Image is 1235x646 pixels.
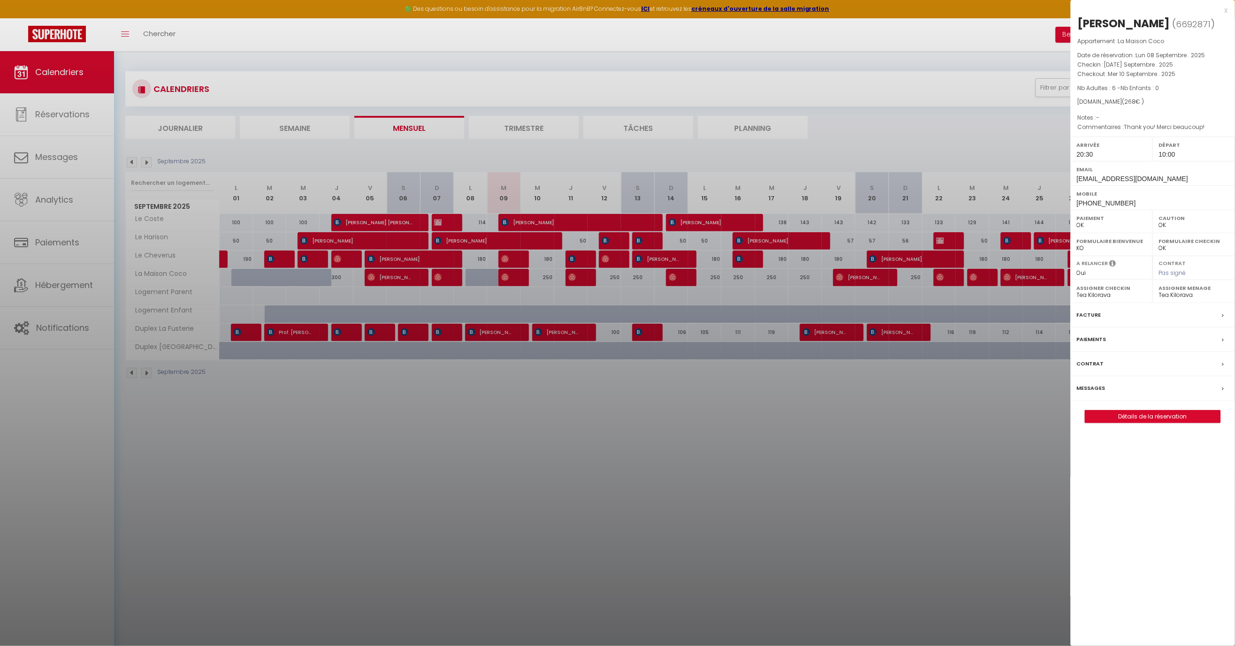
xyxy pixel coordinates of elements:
span: ( € ) [1122,98,1144,106]
label: Caution [1159,213,1229,223]
span: 10:00 [1159,151,1175,158]
div: x [1071,5,1228,16]
span: [DATE] Septembre . 2025 [1104,61,1174,68]
p: Notes : [1078,113,1228,122]
p: Checkin : [1078,60,1228,69]
label: Contrat [1159,259,1186,266]
label: Contrat [1077,359,1104,369]
label: Mobile [1077,189,1229,198]
label: Assigner Menage [1159,283,1229,293]
label: Email [1077,165,1229,174]
span: - [1097,114,1100,122]
span: 268 [1125,98,1136,106]
span: Lun 08 Septembre . 2025 [1136,51,1205,59]
label: Départ [1159,140,1229,150]
span: 20:30 [1077,151,1093,158]
p: Date de réservation : [1078,51,1228,60]
span: Mer 10 Septembre . 2025 [1108,70,1176,78]
label: Formulaire Checkin [1159,236,1229,246]
span: La Maison Coco [1118,37,1165,45]
span: ( ) [1173,17,1215,30]
label: Formulaire Bienvenue [1077,236,1147,246]
div: [PERSON_NAME] [1078,16,1170,31]
label: Messages [1077,383,1105,393]
label: A relancer [1077,259,1108,267]
span: 6692871 [1176,18,1211,30]
div: [DOMAIN_NAME] [1078,98,1228,106]
span: Nb Adultes : 6 - [1078,84,1159,92]
p: Appartement : [1078,37,1228,46]
i: Sélectionner OUI si vous souhaiter envoyer les séquences de messages post-checkout [1110,259,1116,270]
label: Paiement [1077,213,1147,223]
button: Détails de la réservation [1085,410,1221,423]
label: Facture [1077,310,1101,320]
span: Pas signé [1159,269,1186,277]
span: Thank you! Merci beaucoup! [1124,123,1205,131]
label: Assigner Checkin [1077,283,1147,293]
span: [PHONE_NUMBER] [1077,199,1136,207]
span: [EMAIL_ADDRESS][DOMAIN_NAME] [1077,175,1188,182]
a: Détails de la réservation [1085,410,1220,423]
p: Checkout : [1078,69,1228,79]
label: Arrivée [1077,140,1147,150]
label: Paiements [1077,334,1106,344]
button: Ouvrir le widget de chat LiveChat [8,4,36,32]
span: Nb Enfants : 0 [1121,84,1159,92]
p: Commentaires : [1078,122,1228,132]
